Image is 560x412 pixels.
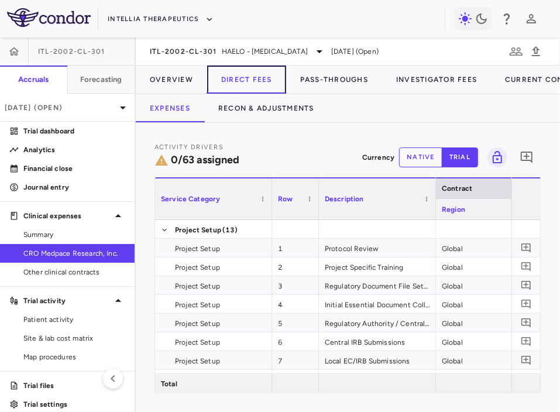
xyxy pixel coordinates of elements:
button: Add comment [518,352,534,368]
svg: Add comment [521,242,532,253]
h6: Forecasting [80,74,122,85]
button: Pass-Throughs [286,66,382,94]
p: Trial files [23,380,125,391]
span: Patient activity [23,314,125,325]
div: Protocol Review [319,239,436,257]
span: Project Setup [175,352,220,370]
span: Project Setup [175,370,220,389]
div: 8 [272,370,319,388]
span: Project Setup [175,296,220,314]
span: Lock grid [483,147,507,167]
div: Global [436,295,553,313]
span: Project Setup [175,277,220,296]
div: Global [436,351,553,369]
button: Add comment [518,371,534,387]
div: 2 [272,257,319,276]
svg: Add comment [521,280,532,291]
div: Site Identification and Selection [319,370,436,388]
div: 4 [272,295,319,313]
p: Currency [362,152,394,163]
button: Add comment [518,277,534,293]
span: Row [278,195,293,203]
p: Clinical expenses [23,211,111,221]
img: logo-full-SnFGN8VE.png [7,8,91,27]
div: 3 [272,276,319,294]
span: [DATE] (Open) [331,46,379,57]
span: Project Setup [175,221,221,239]
span: Project Setup [175,333,220,352]
div: Local EC/IRB Submissions [319,351,436,369]
button: Direct Fees [207,66,286,94]
button: Add comment [518,334,534,349]
span: Activity Drivers [154,143,224,151]
div: Global [436,370,553,388]
div: 7 [272,351,319,369]
span: CRO Medpace Research, Inc. [23,248,125,259]
svg: Add comment [521,298,532,310]
svg: Add comment [521,317,532,328]
span: Project Setup [175,258,220,277]
p: Journal entry [23,182,125,193]
span: Project Setup [175,314,220,333]
button: Intellia Therapeutics [108,10,213,29]
p: [DATE] (Open) [5,102,116,113]
span: Site & lab cost matrix [23,333,125,344]
button: Add comment [518,259,534,274]
div: Global [436,239,553,257]
div: Regulatory Authority / Central EC Submissions [319,314,436,332]
span: HAELO - [MEDICAL_DATA] [222,46,308,57]
div: Regulatory Document File Setup [319,276,436,294]
div: 5 [272,314,319,332]
button: Recon & Adjustments [204,94,328,122]
div: Global [436,257,553,276]
button: Overview [136,66,207,94]
div: Initial Essential Document Collection [319,295,436,313]
span: (13) [222,221,238,239]
div: 6 [272,332,319,351]
div: Global [436,314,553,332]
h6: 0/63 assigned [171,152,239,168]
p: Analytics [23,145,125,155]
button: Add comment [518,315,534,331]
svg: Add comment [521,355,532,366]
span: ITL-2002-CL-301 [38,47,105,56]
svg: Add comment [520,150,534,164]
p: Trial settings [23,399,125,410]
button: trial [442,147,478,167]
p: Trial activity [23,296,111,306]
h6: Accruals [18,74,49,85]
span: ITL-2002-CL-301 [150,47,217,56]
span: Summary [23,229,125,240]
span: Contract [442,184,472,193]
div: Project Specific Training [319,257,436,276]
div: Global [436,332,553,351]
span: Project Setup [175,239,220,258]
button: Add comment [518,296,534,312]
button: native [399,147,442,167]
p: Financial close [23,163,125,174]
button: Add comment [518,240,534,256]
button: Add comment [517,147,537,167]
span: Region [442,205,465,214]
button: Expenses [136,94,204,122]
p: Trial dashboard [23,126,125,136]
svg: Add comment [521,336,532,347]
span: Description [325,195,364,203]
button: Investigator Fees [382,66,491,94]
span: Other clinical contracts [23,267,125,277]
svg: Add comment [521,261,532,272]
span: Total [161,375,177,393]
div: Global [436,276,553,294]
span: Map procedures [23,352,125,362]
span: Service Category [161,195,220,203]
div: 1 [272,239,319,257]
div: Central IRB Submissions [319,332,436,351]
